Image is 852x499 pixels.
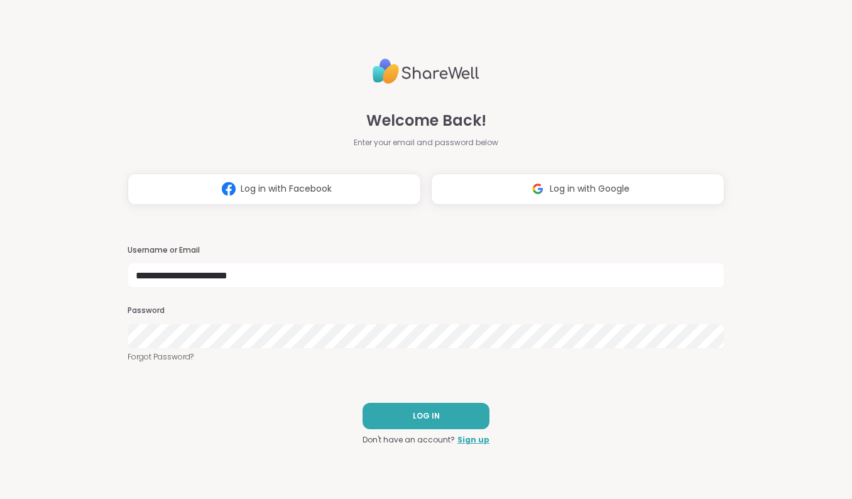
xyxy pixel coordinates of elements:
[354,137,498,148] span: Enter your email and password below
[128,305,724,316] h3: Password
[128,351,724,363] a: Forgot Password?
[373,53,479,89] img: ShareWell Logo
[128,173,421,205] button: Log in with Facebook
[128,245,724,256] h3: Username or Email
[366,109,486,132] span: Welcome Back!
[550,182,630,195] span: Log in with Google
[526,177,550,200] img: ShareWell Logomark
[363,403,489,429] button: LOG IN
[457,434,489,446] a: Sign up
[363,434,455,446] span: Don't have an account?
[431,173,724,205] button: Log in with Google
[217,177,241,200] img: ShareWell Logomark
[413,410,440,422] span: LOG IN
[241,182,332,195] span: Log in with Facebook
